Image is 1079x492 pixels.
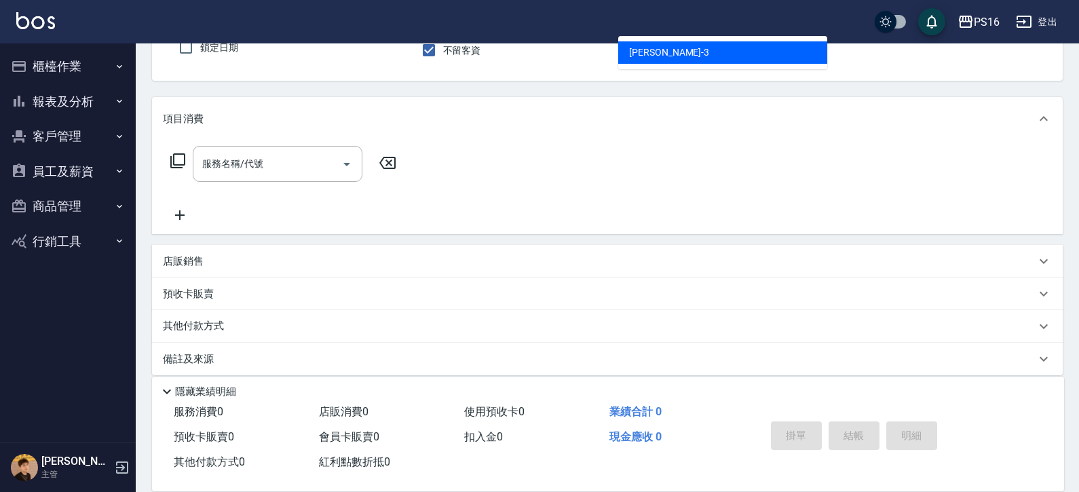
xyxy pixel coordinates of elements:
span: 業績合計 0 [609,405,662,418]
button: 員工及薪資 [5,154,130,189]
span: 店販消費 0 [319,405,368,418]
p: 隱藏業績明細 [175,385,236,399]
button: 櫃檯作業 [5,49,130,84]
div: 預收卡販賣 [152,278,1063,310]
button: Open [336,153,358,175]
button: 行銷工具 [5,224,130,259]
p: 主管 [41,468,111,480]
div: 項目消費 [152,97,1063,140]
span: [PERSON_NAME] -3 [629,45,709,60]
div: 店販銷售 [152,245,1063,278]
span: 不留客資 [443,43,481,58]
span: 現金應收 0 [609,430,662,443]
div: 其他付款方式 [152,310,1063,343]
span: 扣入金 0 [464,430,503,443]
div: 備註及來源 [152,343,1063,375]
span: 會員卡販賣 0 [319,430,379,443]
p: 備註及來源 [163,352,214,366]
button: save [918,8,945,35]
span: 預收卡販賣 0 [174,430,234,443]
span: 鎖定日期 [200,41,238,55]
span: 服務消費 0 [174,405,223,418]
div: PS16 [974,14,1000,31]
span: 使用預收卡 0 [464,405,525,418]
span: 紅利點數折抵 0 [319,455,390,468]
button: 報表及分析 [5,84,130,119]
button: 客戶管理 [5,119,130,154]
button: 登出 [1010,10,1063,35]
img: Person [11,454,38,481]
p: 其他付款方式 [163,319,231,334]
p: 項目消費 [163,112,204,126]
button: PS16 [952,8,1005,36]
h5: [PERSON_NAME] [41,455,111,468]
button: 商品管理 [5,189,130,224]
span: 其他付款方式 0 [174,455,245,468]
p: 預收卡販賣 [163,287,214,301]
p: 店販銷售 [163,254,204,269]
img: Logo [16,12,55,29]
